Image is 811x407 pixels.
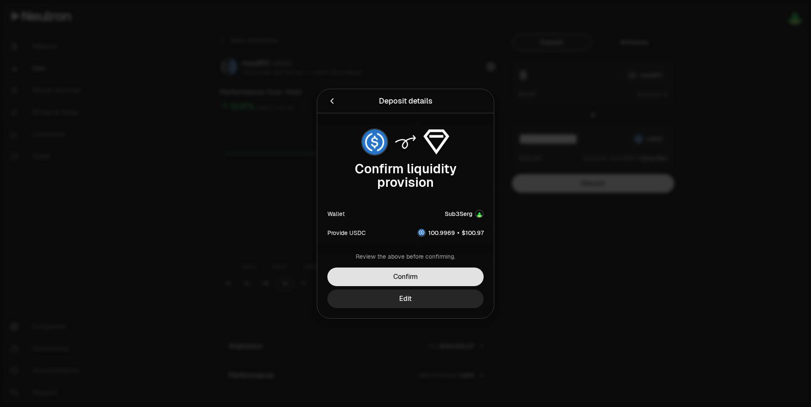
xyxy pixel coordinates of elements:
div: Review the above before confirming. [327,252,484,261]
div: Provide USDC [327,228,366,237]
img: USDC Logo [418,229,425,236]
button: Back [327,95,337,107]
img: Account Image [476,210,483,217]
div: Wallet [327,210,345,218]
button: Confirm [327,268,484,286]
div: Sub3Serg [445,210,473,218]
button: Sub3SergAccount Image [445,210,484,218]
img: USDC Logo [362,129,387,155]
div: Confirm liquidity provision [327,162,484,189]
button: Edit [327,290,484,308]
div: Deposit details [379,95,433,107]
